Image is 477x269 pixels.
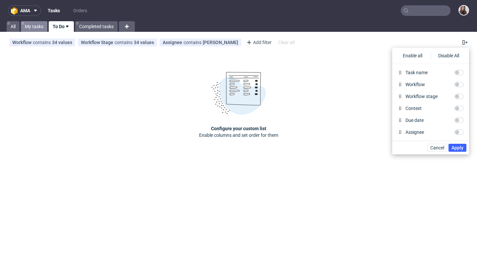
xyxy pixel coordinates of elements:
[115,40,134,45] span: contains
[184,40,203,45] span: contains
[8,5,41,16] button: ama
[244,37,273,48] div: Add filter
[49,21,74,32] a: To Do
[7,21,20,32] a: All
[427,144,447,152] button: Cancel
[430,145,444,150] span: Cancel
[134,40,154,45] div: 34 values
[33,40,52,45] span: contains
[199,132,278,138] p: Enable columns and set order for them
[75,21,118,32] a: Completed tasks
[203,40,238,45] div: [PERSON_NAME]
[403,117,426,124] label: Due date
[403,81,428,88] label: Workflow
[403,93,440,100] label: Workflow stage
[459,6,468,15] img: Sandra Beśka
[211,125,266,132] h3: Configure your custom list
[431,52,467,60] div: Disable All
[403,69,430,76] label: Task name
[81,40,115,45] span: Workflow Stage
[12,40,33,45] span: Workflow
[395,52,431,60] div: Enable all
[403,105,424,112] label: Context
[69,5,91,16] a: Orders
[11,7,20,15] img: logo
[44,5,64,16] a: Tasks
[21,21,47,32] a: My tasks
[403,129,427,135] label: Assignee
[20,8,30,13] span: ama
[449,144,466,152] button: Apply
[163,40,184,45] span: Assignee
[52,40,72,45] div: 34 values
[277,38,296,47] div: Clear all
[451,145,463,150] span: Apply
